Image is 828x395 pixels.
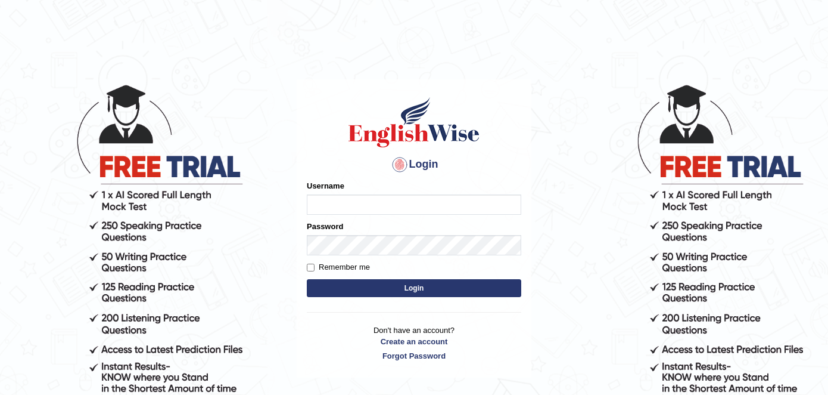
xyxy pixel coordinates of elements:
[307,279,521,297] button: Login
[307,155,521,174] h4: Login
[307,336,521,347] a: Create an account
[307,264,315,271] input: Remember me
[307,325,521,362] p: Don't have an account?
[307,180,344,192] label: Username
[307,261,370,273] label: Remember me
[346,95,482,149] img: Logo of English Wise sign in for intelligent practice with AI
[307,350,521,362] a: Forgot Password
[307,221,343,232] label: Password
